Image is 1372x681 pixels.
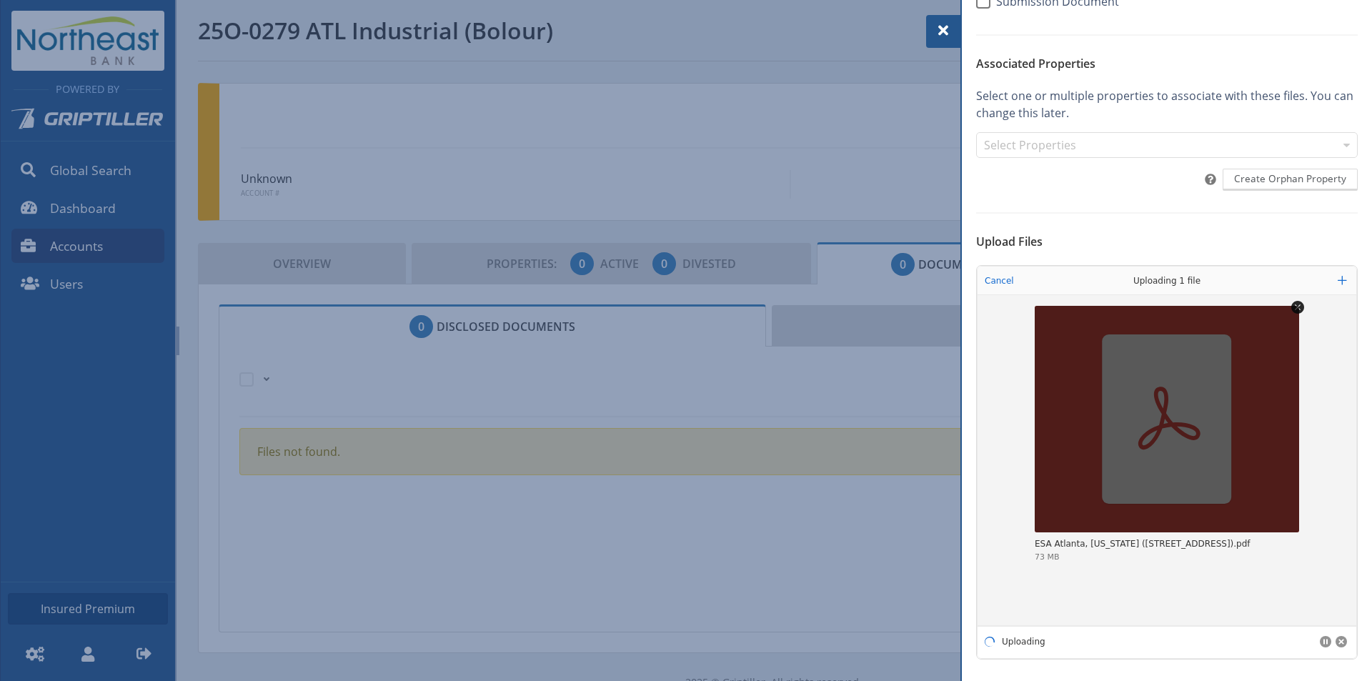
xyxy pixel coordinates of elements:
[1106,267,1228,295] div: Uploading 1 file
[978,625,1048,658] div: Uploading
[1223,169,1358,191] button: Create Orphan Property
[1332,270,1353,291] button: Add more files
[1234,172,1346,186] span: Create Orphan Property
[1002,637,1045,646] div: Uploading
[1320,636,1331,647] button: Pause
[1291,301,1304,316] button: Remove file
[1035,539,1251,550] div: ESA Atlanta, Georgia (1401 Marietta Boulevard Northwest).pdf
[1336,636,1347,647] button: Cancel
[980,272,1018,290] button: Cancel
[977,266,1357,659] div: Uppy Dashboard
[1035,553,1060,561] div: 73 MB
[976,235,1358,248] h6: Upload Files
[976,87,1358,121] p: Select one or multiple properties to associate with these files. You can change this later.
[976,57,1358,70] h6: Associated Properties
